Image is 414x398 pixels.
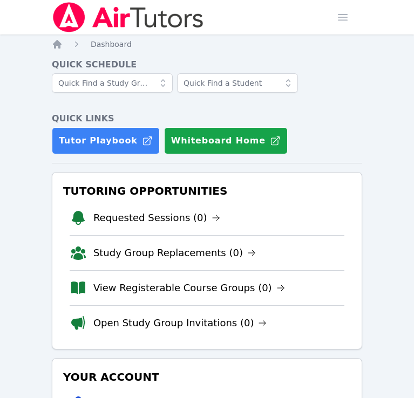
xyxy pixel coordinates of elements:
[52,39,362,50] nav: Breadcrumb
[91,39,132,50] a: Dashboard
[93,245,256,260] a: Study Group Replacements (0)
[52,58,362,71] h4: Quick Schedule
[52,2,205,32] img: Air Tutors
[61,181,353,201] h3: Tutoring Opportunities
[52,73,173,93] input: Quick Find a Study Group
[93,210,220,225] a: Requested Sessions (0)
[93,315,267,331] a: Open Study Group Invitations (0)
[52,112,362,125] h4: Quick Links
[164,127,288,154] button: Whiteboard Home
[91,40,132,49] span: Dashboard
[61,367,353,387] h3: Your Account
[177,73,298,93] input: Quick Find a Student
[52,127,160,154] a: Tutor Playbook
[93,280,285,296] a: View Registerable Course Groups (0)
